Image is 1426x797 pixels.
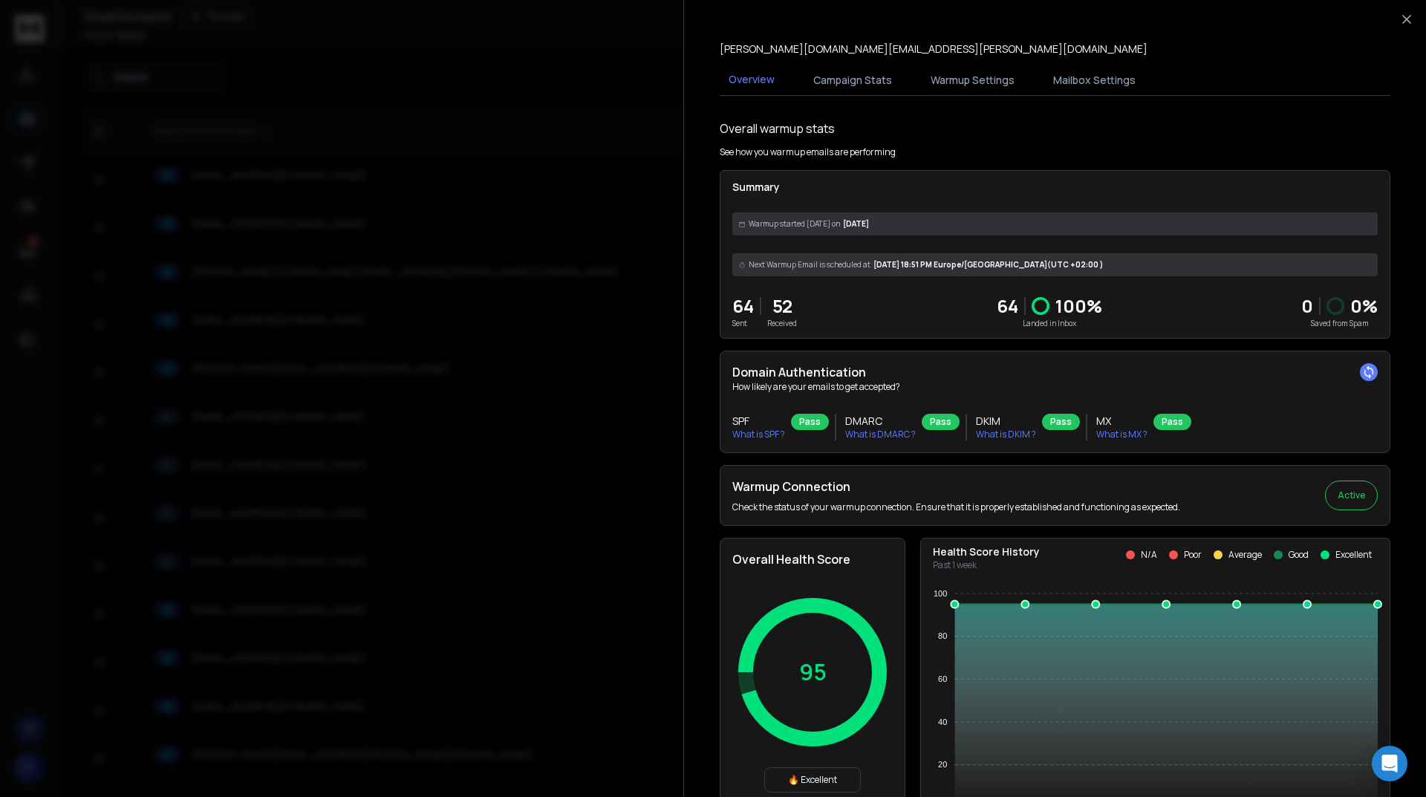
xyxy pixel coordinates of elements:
p: Health Score History [933,544,1040,559]
div: Pass [1153,414,1191,430]
p: What is DMARC ? [845,429,916,440]
tspan: 100 [934,589,947,598]
p: See how you warmup emails are performing [720,146,896,158]
tspan: 60 [938,674,947,683]
h2: Overall Health Score [732,550,893,568]
p: Good [1289,549,1309,561]
p: Check the status of your warmup connection. Ensure that it is properly established and functionin... [732,501,1180,513]
p: What is DKIM ? [976,429,1036,440]
p: Landed in Inbox [997,318,1102,329]
button: Overview [720,63,784,97]
h1: Overall warmup stats [720,120,835,137]
p: Average [1228,549,1262,561]
p: Received [767,318,797,329]
p: [PERSON_NAME][DOMAIN_NAME][EMAIL_ADDRESS][PERSON_NAME][DOMAIN_NAME] [720,42,1147,56]
h2: Warmup Connection [732,478,1180,495]
p: Saved from Spam [1301,318,1378,329]
p: 64 [732,294,754,318]
button: Warmup Settings [922,64,1023,97]
div: Pass [922,414,960,430]
p: Sent [732,318,754,329]
div: [DATE] [732,212,1378,235]
p: Excellent [1335,549,1372,561]
div: Pass [791,414,829,430]
h2: Domain Authentication [732,363,1378,381]
strong: 0 [1301,293,1313,318]
button: Active [1325,481,1378,510]
button: Campaign Stats [804,64,901,97]
p: Past 1 week [933,559,1040,571]
p: Poor [1184,549,1202,561]
p: 64 [997,294,1018,318]
tspan: 80 [938,631,947,640]
h3: MX [1096,414,1147,429]
div: [DATE] 18:51 PM Europe/[GEOGRAPHIC_DATA] (UTC +02:00 ) [732,253,1378,276]
p: N/A [1141,549,1157,561]
span: Next Warmup Email is scheduled at [749,259,870,270]
tspan: 20 [938,760,947,769]
h3: DKIM [976,414,1036,429]
p: How likely are your emails to get accepted? [732,381,1378,393]
p: What is SPF ? [732,429,785,440]
h3: SPF [732,414,785,429]
tspan: 40 [938,718,947,726]
div: Pass [1042,414,1080,430]
div: 🔥 Excellent [764,767,861,793]
button: Mailbox Settings [1044,64,1145,97]
p: 52 [767,294,797,318]
div: Open Intercom Messenger [1372,746,1407,781]
h3: DMARC [845,414,916,429]
p: What is MX ? [1096,429,1147,440]
span: Warmup started [DATE] on [749,218,840,230]
p: 0 % [1350,294,1378,318]
p: Summary [732,180,1378,195]
p: 100 % [1055,294,1102,318]
p: 95 [799,659,827,686]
